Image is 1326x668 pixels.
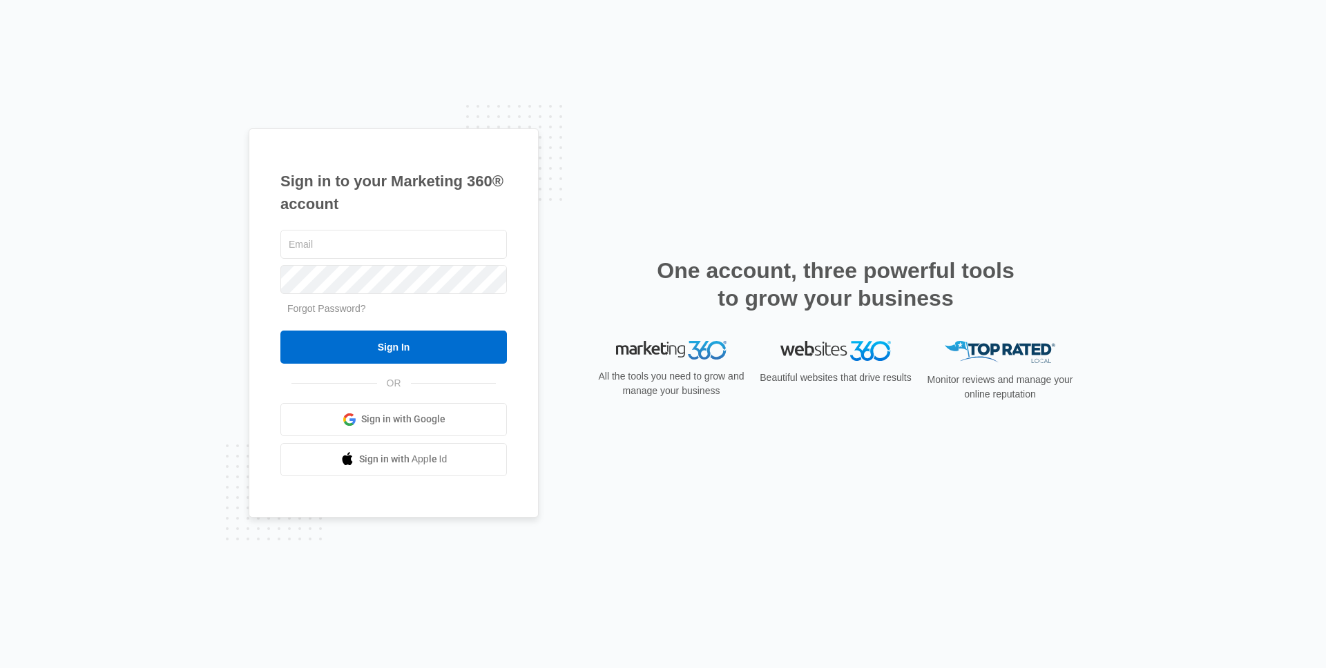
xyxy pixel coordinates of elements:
[923,373,1077,402] p: Monitor reviews and manage your online reputation
[594,369,749,398] p: All the tools you need to grow and manage your business
[377,376,411,391] span: OR
[280,230,507,259] input: Email
[653,257,1019,312] h2: One account, three powerful tools to grow your business
[616,341,727,360] img: Marketing 360
[758,371,913,385] p: Beautiful websites that drive results
[361,412,445,426] span: Sign in with Google
[359,452,448,466] span: Sign in with Apple Id
[280,443,507,476] a: Sign in with Apple Id
[287,303,366,314] a: Forgot Password?
[945,341,1055,364] img: Top Rated Local
[780,341,891,361] img: Websites 360
[280,403,507,436] a: Sign in with Google
[280,170,507,215] h1: Sign in to your Marketing 360® account
[280,331,507,364] input: Sign In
